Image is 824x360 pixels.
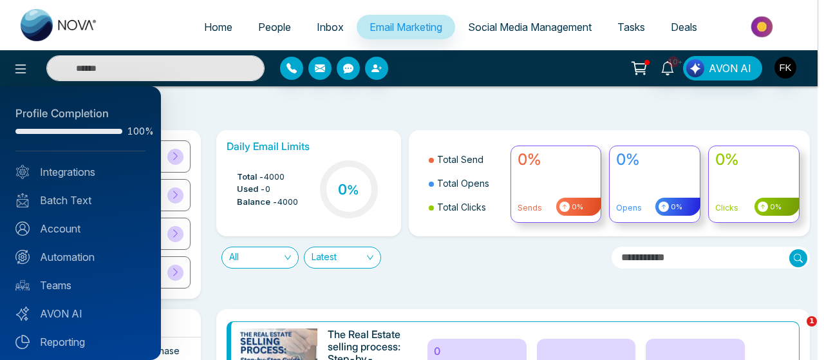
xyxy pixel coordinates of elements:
[15,278,30,292] img: team.svg
[15,164,145,180] a: Integrations
[15,221,145,236] a: Account
[15,278,145,293] a: Teams
[15,193,145,208] a: Batch Text
[15,335,30,349] img: Reporting.svg
[807,316,817,327] span: 1
[15,106,145,122] div: Profile Completion
[15,250,30,264] img: Automation.svg
[780,316,811,347] iframe: Intercom live chat
[15,307,30,321] img: Avon-AI.svg
[127,127,145,136] span: 100%
[15,306,145,321] a: AVON AI
[15,193,30,207] img: batch_text_white.png
[15,222,30,236] img: Account.svg
[15,165,30,179] img: Integrated.svg
[15,249,145,265] a: Automation
[15,334,145,350] a: Reporting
